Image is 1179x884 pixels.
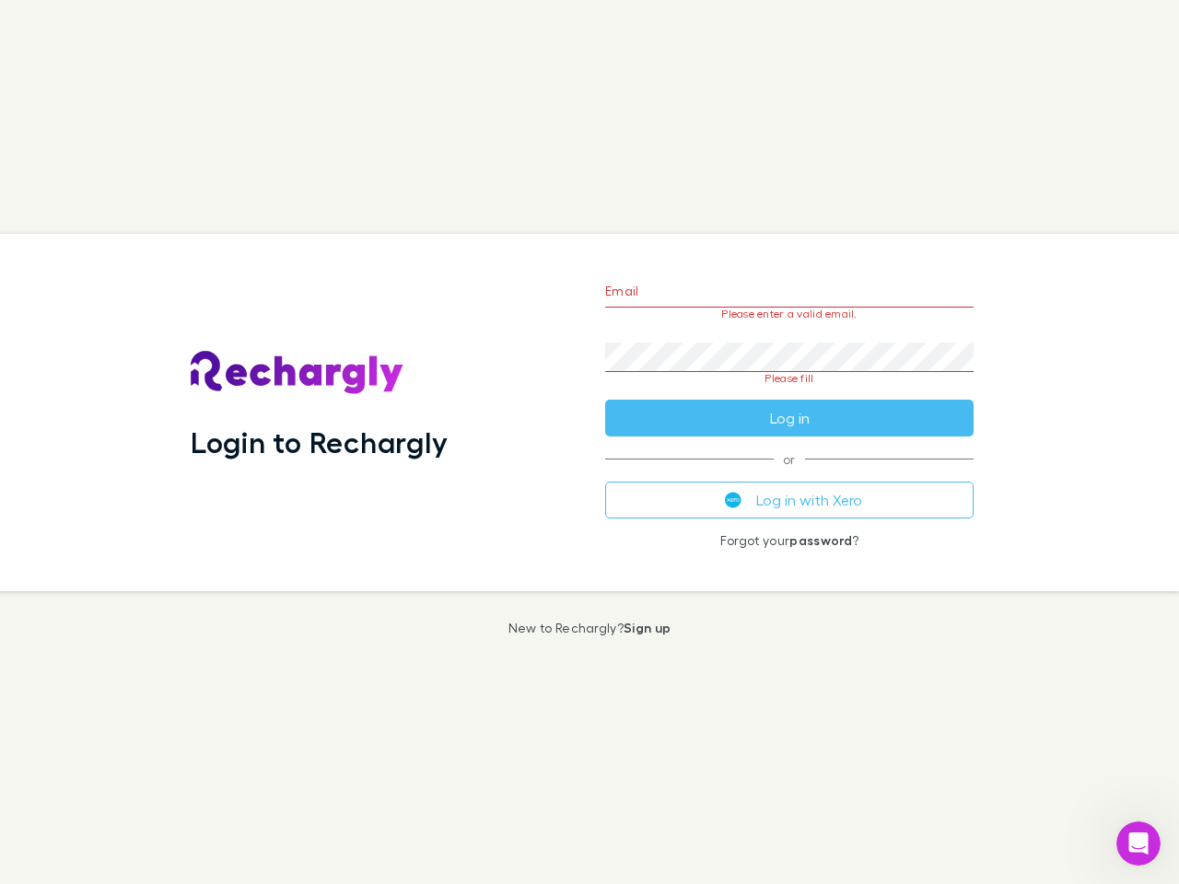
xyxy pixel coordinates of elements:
[605,308,974,320] p: Please enter a valid email.
[191,425,448,459] h1: Login to Rechargly
[605,372,974,385] p: Please fill
[191,351,404,395] img: Rechargly's Logo
[624,620,671,635] a: Sign up
[605,482,974,518] button: Log in with Xero
[508,621,671,635] p: New to Rechargly?
[1116,821,1161,866] iframe: Intercom live chat
[605,459,974,459] span: or
[725,492,741,508] img: Xero's logo
[605,400,974,436] button: Log in
[789,532,852,548] a: password
[605,533,974,548] p: Forgot your ?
